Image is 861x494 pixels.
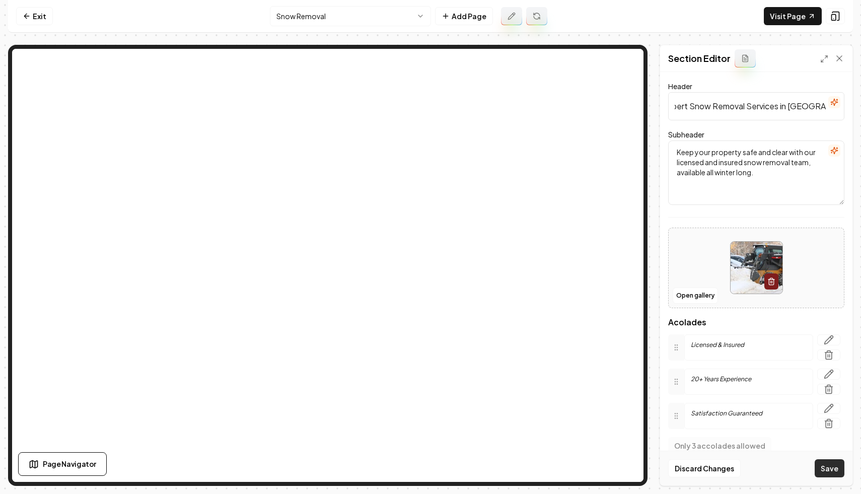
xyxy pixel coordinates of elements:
[691,375,807,383] p: 20+ Years Experience
[735,49,756,67] button: Add admin section prompt
[668,51,731,65] h2: Section Editor
[668,82,692,91] label: Header
[691,409,807,417] p: Satisfaction Guaranteed
[764,7,822,25] a: Visit Page
[526,7,547,25] button: Regenerate page
[668,318,844,326] span: Acolades
[16,7,53,25] a: Exit
[18,452,107,476] button: Page Navigator
[435,7,493,25] button: Add Page
[668,459,741,477] button: Discard Changes
[501,7,522,25] button: Edit admin page prompt
[673,288,718,304] button: Open gallery
[731,242,782,294] img: image
[691,341,807,349] p: Licensed & Insured
[43,459,96,469] span: Page Navigator
[815,459,844,477] button: Save
[668,92,844,120] input: Header
[668,130,704,139] label: Subheader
